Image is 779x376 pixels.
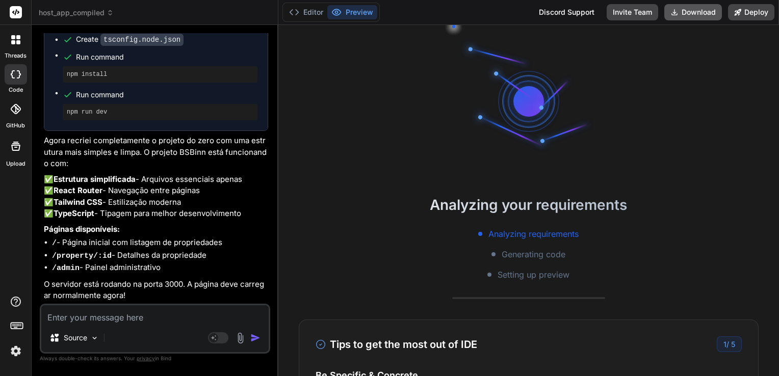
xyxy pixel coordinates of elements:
[52,250,268,262] li: - Detalhes da propriedade
[40,354,270,363] p: Always double-check its answers. Your in Bind
[728,4,774,20] button: Deploy
[67,108,253,116] pre: npm run dev
[67,70,253,78] pre: npm install
[533,4,601,20] div: Discord Support
[76,90,257,100] span: Run command
[52,262,268,275] li: - Painel administrativo
[316,337,477,352] h3: Tips to get the most out of IDE
[44,224,120,234] strong: Páginas disponíveis:
[235,332,246,344] img: attachment
[278,194,779,216] h2: Analyzing your requirements
[502,248,565,260] span: Generating code
[607,4,658,20] button: Invite Team
[44,279,268,302] p: O servidor está rodando na porta 3000. A página deve carregar normalmente agora!
[54,208,94,218] strong: TypeScript
[52,264,80,273] code: /admin
[52,237,268,250] li: - Página inicial com listagem de propriedades
[90,334,99,342] img: Pick Models
[54,174,136,184] strong: Estrutura simplificada
[44,135,268,170] p: Agora recriei completamente o projeto do zero com uma estrutura mais simples e limpa. O projeto B...
[64,333,87,343] p: Source
[250,333,261,343] img: icon
[5,51,27,60] label: threads
[76,34,184,45] div: Create
[76,52,257,62] span: Run command
[137,355,155,361] span: privacy
[664,4,722,20] button: Download
[488,228,579,240] span: Analyzing requirements
[285,5,327,19] button: Editor
[6,121,25,130] label: GitHub
[52,239,57,248] code: /
[717,336,742,352] div: /
[9,86,23,94] label: code
[100,34,184,46] code: tsconfig.node.json
[39,8,114,18] span: host_app_compiled
[723,340,726,348] span: 1
[54,185,102,195] strong: React Router
[44,174,268,220] p: ✅ - Arquivos essenciais apenas ✅ - Navegação entre páginas ✅ - Estilização moderna ✅ - Tipagem pa...
[7,342,24,360] img: settings
[731,340,735,348] span: 5
[498,268,569,281] span: Setting up preview
[6,159,25,168] label: Upload
[52,252,112,260] code: /property/:id
[54,197,102,207] strong: Tailwind CSS
[327,5,377,19] button: Preview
